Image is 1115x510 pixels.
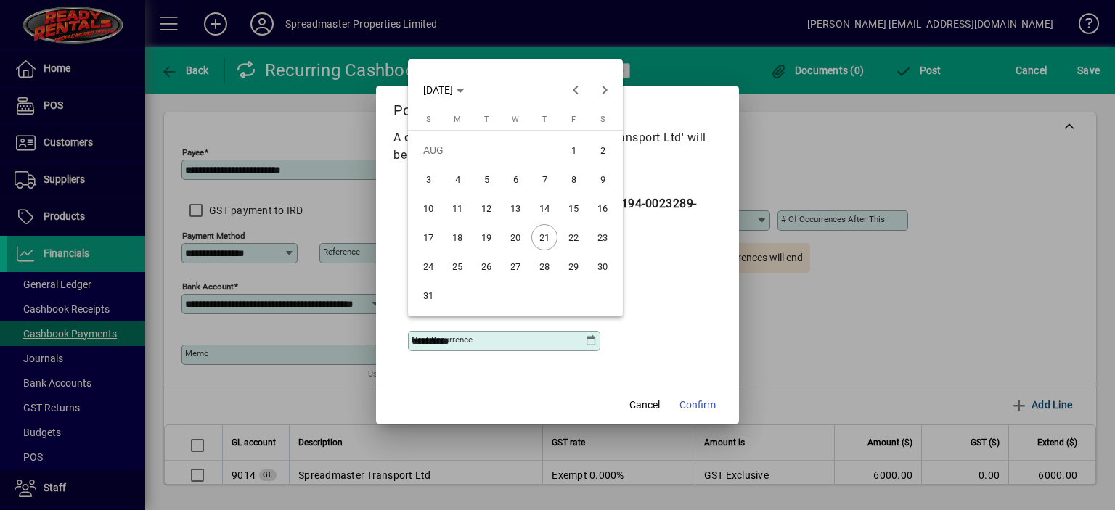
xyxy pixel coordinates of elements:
[559,194,588,223] button: Fri Aug 15 2025
[502,253,528,279] span: 27
[473,253,499,279] span: 26
[423,84,453,96] span: [DATE]
[472,194,501,223] button: Tue Aug 12 2025
[530,252,559,281] button: Thu Aug 28 2025
[561,75,590,104] button: Previous month
[588,136,617,165] button: Sat Aug 02 2025
[414,194,443,223] button: Sun Aug 10 2025
[589,224,616,250] span: 23
[559,223,588,252] button: Fri Aug 22 2025
[501,252,530,281] button: Wed Aug 27 2025
[414,281,443,310] button: Sun Aug 31 2025
[531,224,557,250] span: 21
[501,223,530,252] button: Wed Aug 20 2025
[415,253,441,279] span: 24
[588,194,617,223] button: Sat Aug 16 2025
[444,224,470,250] span: 18
[443,223,472,252] button: Mon Aug 18 2025
[444,195,470,221] span: 11
[512,115,519,124] span: W
[531,195,557,221] span: 14
[417,77,470,103] button: Choose month and year
[473,224,499,250] span: 19
[443,165,472,194] button: Mon Aug 04 2025
[559,136,588,165] button: Fri Aug 01 2025
[560,166,587,192] span: 8
[472,165,501,194] button: Tue Aug 05 2025
[560,195,587,221] span: 15
[414,165,443,194] button: Sun Aug 03 2025
[589,166,616,192] span: 9
[484,115,489,124] span: T
[530,223,559,252] button: Thu Aug 21 2025
[588,165,617,194] button: Sat Aug 09 2025
[415,166,441,192] span: 3
[588,223,617,252] button: Sat Aug 23 2025
[444,166,470,192] span: 4
[472,252,501,281] button: Tue Aug 26 2025
[559,252,588,281] button: Fri Aug 29 2025
[454,115,461,124] span: M
[415,195,441,221] span: 10
[414,136,559,165] td: AUG
[559,165,588,194] button: Fri Aug 08 2025
[473,166,499,192] span: 5
[590,75,619,104] button: Next month
[502,224,528,250] span: 20
[501,194,530,223] button: Wed Aug 13 2025
[531,253,557,279] span: 28
[600,115,605,124] span: S
[560,224,587,250] span: 22
[588,252,617,281] button: Sat Aug 30 2025
[531,166,557,192] span: 7
[589,195,616,221] span: 16
[589,253,616,279] span: 30
[502,195,528,221] span: 13
[415,282,441,308] span: 31
[473,195,499,221] span: 12
[414,223,443,252] button: Sun Aug 17 2025
[443,194,472,223] button: Mon Aug 11 2025
[414,252,443,281] button: Sun Aug 24 2025
[560,253,587,279] span: 29
[472,223,501,252] button: Tue Aug 19 2025
[530,194,559,223] button: Thu Aug 14 2025
[415,224,441,250] span: 17
[443,252,472,281] button: Mon Aug 25 2025
[560,137,587,163] span: 1
[502,166,528,192] span: 6
[542,115,547,124] span: T
[589,137,616,163] span: 2
[530,165,559,194] button: Thu Aug 07 2025
[501,165,530,194] button: Wed Aug 06 2025
[571,115,576,124] span: F
[444,253,470,279] span: 25
[426,115,431,124] span: S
